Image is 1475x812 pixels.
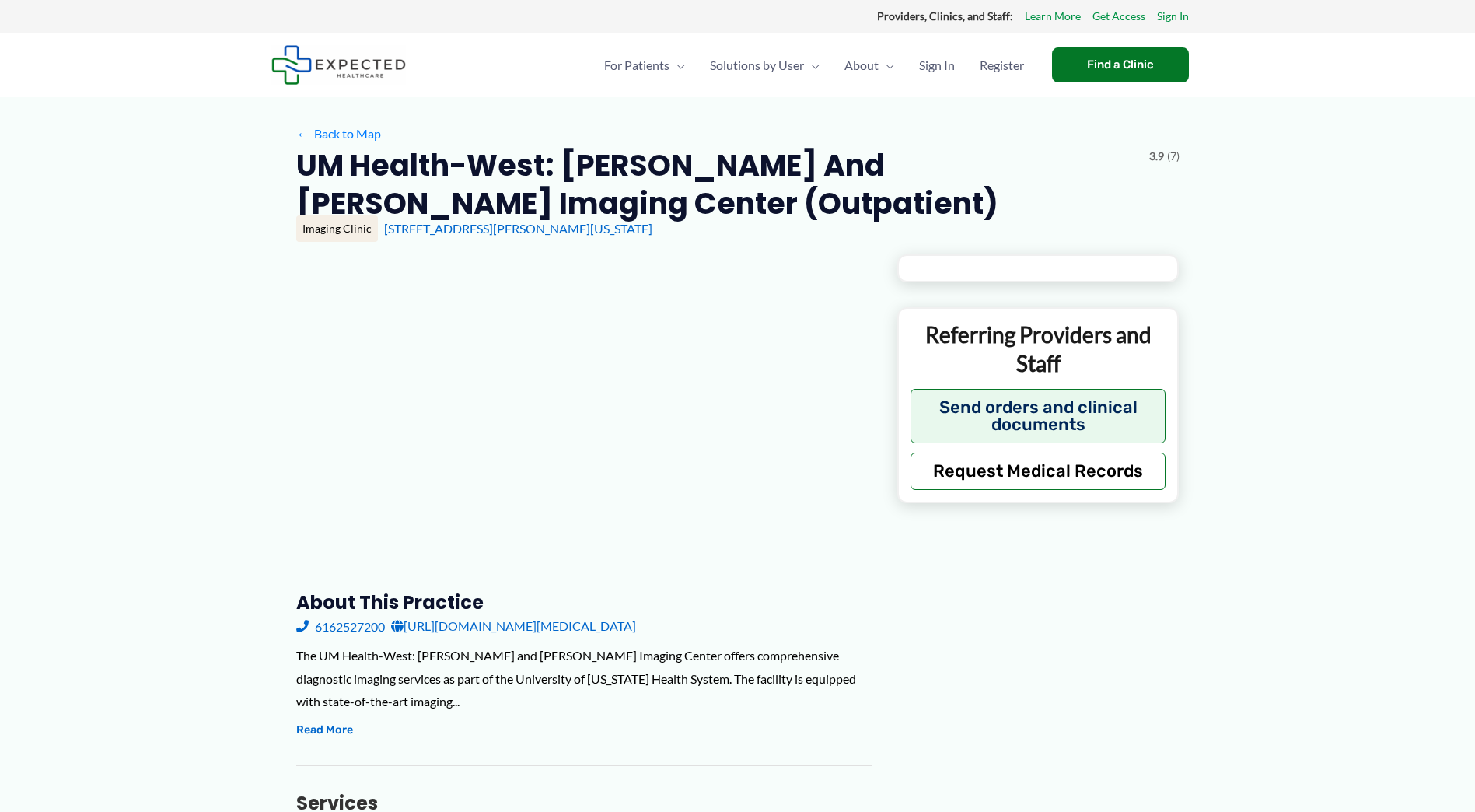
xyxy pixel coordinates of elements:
[832,38,907,93] a: AboutMenu Toggle
[669,38,685,93] span: Menu Toggle
[911,453,1166,490] button: Request Medical Records
[604,38,669,93] span: For Patients
[907,38,967,93] a: Sign In
[271,45,406,85] img: Expected Healthcare Logo - side, dark font, small
[697,38,832,93] a: Solutions by UserMenu Toggle
[1092,6,1145,26] a: Get Access
[1052,47,1189,82] a: Find a Clinic
[911,389,1166,443] button: Send orders and clinical documents
[384,221,652,236] a: [STREET_ADDRESS][PERSON_NAME][US_STATE]
[1149,146,1164,166] span: 3.9
[296,126,311,141] span: ←
[592,38,697,93] a: For PatientsMenu Toggle
[1025,6,1081,26] a: Learn More
[980,38,1024,93] span: Register
[296,590,872,614] h3: About this practice
[592,38,1036,93] nav: Primary Site Navigation
[877,9,1013,23] strong: Providers, Clinics, and Staff:
[296,721,353,740] button: Read More
[391,614,636,638] a: [URL][DOMAIN_NAME][MEDICAL_DATA]
[1157,6,1189,26] a: Sign In
[911,320,1166,377] p: Referring Providers and Staff
[710,38,804,93] span: Solutions by User
[967,38,1036,93] a: Register
[296,644,872,713] div: The UM Health-West: [PERSON_NAME] and [PERSON_NAME] Imaging Center offers comprehensive diagnosti...
[296,215,378,242] div: Imaging Clinic
[844,38,879,93] span: About
[296,614,385,638] a: 6162527200
[296,146,1137,223] h2: UM Health-West: [PERSON_NAME] and [PERSON_NAME] Imaging Center (Outpatient)
[296,122,381,145] a: ←Back to Map
[804,38,820,93] span: Menu Toggle
[919,38,955,93] span: Sign In
[879,38,894,93] span: Menu Toggle
[1167,146,1180,166] span: (7)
